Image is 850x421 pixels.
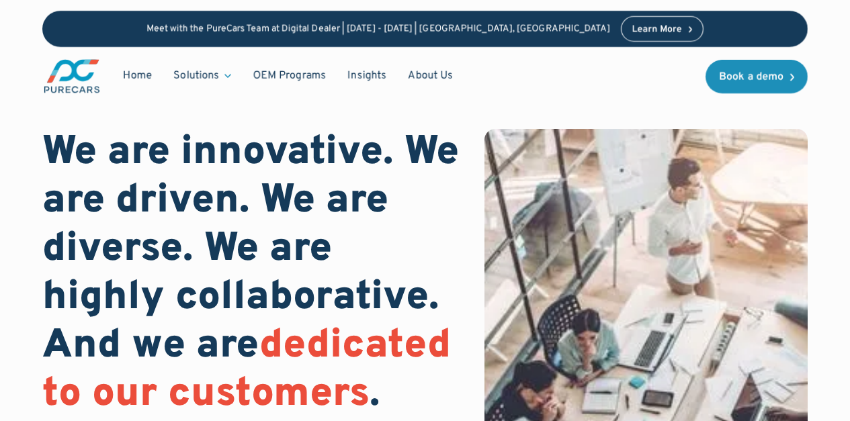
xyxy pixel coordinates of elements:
[706,60,808,93] a: Book a demo
[397,63,464,89] a: About Us
[42,58,101,95] img: purecars logo
[632,25,682,34] div: Learn More
[337,63,397,89] a: Insights
[173,68,219,83] div: Solutions
[146,24,610,35] p: Meet with the PureCars Team at Digital Dealer | [DATE] - [DATE] | [GEOGRAPHIC_DATA], [GEOGRAPHIC_...
[112,63,163,89] a: Home
[42,321,451,420] span: dedicated to our customers
[242,63,337,89] a: OEM Programs
[42,58,101,95] a: main
[621,16,704,42] a: Learn More
[719,72,783,83] div: Book a demo
[42,129,462,419] h1: We are innovative. We are driven. We are diverse. We are highly collaborative. And we are .
[163,63,242,89] div: Solutions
